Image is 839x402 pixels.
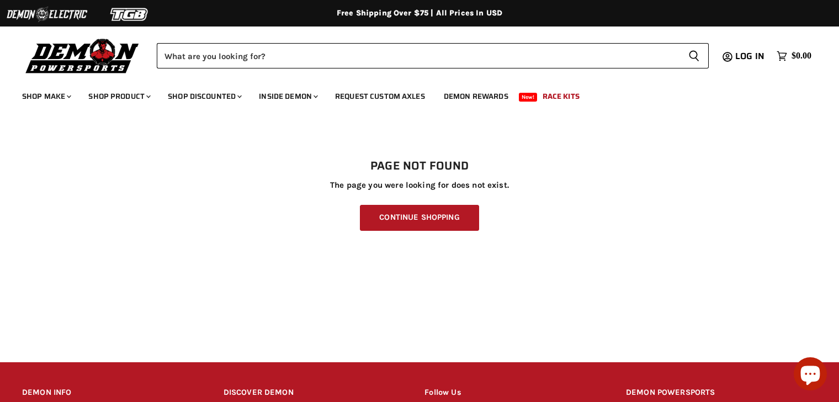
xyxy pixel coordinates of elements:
h1: Page not found [22,160,817,173]
a: Request Custom Axles [327,85,433,108]
button: Search [679,43,709,68]
img: TGB Logo 2 [88,4,171,25]
p: The page you were looking for does not exist. [22,181,817,190]
a: Shop Discounted [160,85,248,108]
input: Search [157,43,679,68]
span: New! [519,93,538,102]
span: Log in [735,49,764,63]
span: $0.00 [792,51,811,61]
a: $0.00 [771,48,817,64]
a: Shop Product [80,85,157,108]
form: Product [157,43,709,68]
ul: Main menu [14,81,809,108]
a: Demon Rewards [436,85,517,108]
inbox-online-store-chat: Shopify online store chat [790,357,830,393]
img: Demon Electric Logo 2 [6,4,88,25]
a: Shop Make [14,85,78,108]
a: Log in [730,51,771,61]
a: Race Kits [534,85,588,108]
img: Demon Powersports [22,36,143,75]
a: Continue Shopping [360,205,479,231]
a: Inside Demon [251,85,325,108]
